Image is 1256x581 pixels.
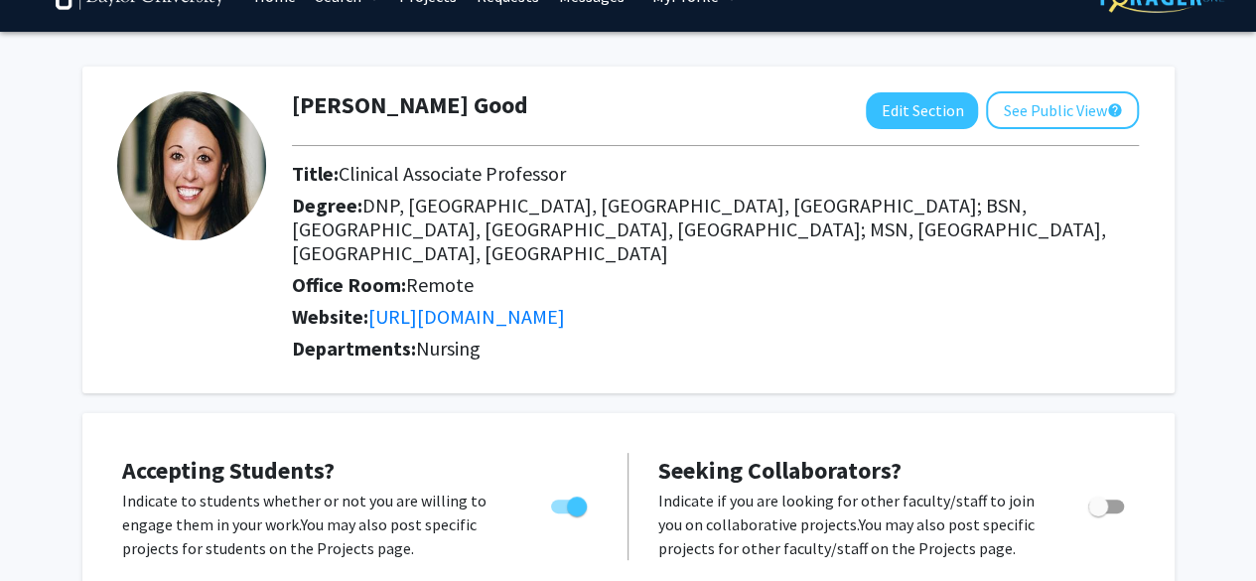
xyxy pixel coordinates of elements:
[117,91,266,240] img: Profile Picture
[416,336,481,361] span: Nursing
[122,489,513,560] p: Indicate to students whether or not you are willing to engage them in your work. You may also pos...
[292,162,1139,186] h2: Title:
[339,161,566,186] span: Clinical Associate Professor
[292,91,528,120] h1: [PERSON_NAME] Good
[292,194,1139,265] h2: Degree:
[986,91,1139,129] button: See Public View
[543,489,598,518] div: Toggle
[658,455,902,486] span: Seeking Collaborators?
[866,92,978,129] button: Edit Section
[1080,489,1135,518] div: Toggle
[406,272,474,297] span: Remote
[15,492,84,566] iframe: Chat
[1106,98,1122,122] mat-icon: help
[368,304,565,329] a: Opens in a new tab
[658,489,1050,560] p: Indicate if you are looking for other faculty/staff to join you on collaborative projects. You ma...
[122,455,335,486] span: Accepting Students?
[292,193,1106,265] span: DNP, [GEOGRAPHIC_DATA], [GEOGRAPHIC_DATA], [GEOGRAPHIC_DATA]; BSN, [GEOGRAPHIC_DATA], [GEOGRAPHIC...
[292,305,1139,329] h2: Website:
[277,337,1154,361] h2: Departments:
[292,273,1139,297] h2: Office Room:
